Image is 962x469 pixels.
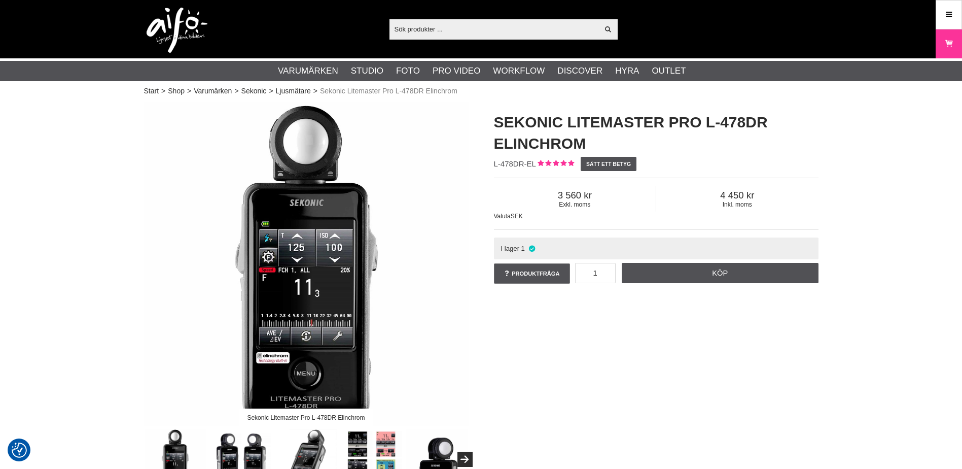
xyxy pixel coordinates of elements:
[396,64,420,78] a: Foto
[494,159,536,168] span: L-478DR-EL
[494,263,570,284] a: Produktfråga
[656,201,818,208] span: Inkl. moms
[276,86,311,96] a: Ljusmätare
[194,86,232,96] a: Varumärken
[501,245,519,252] span: I lager
[656,190,818,201] span: 4 450
[494,112,818,154] h1: Sekonic Litemaster Pro L-478DR Elinchrom
[581,157,637,171] a: Sätt ett betyg
[521,245,525,252] span: 1
[652,64,686,78] a: Outlet
[622,263,818,283] a: Köp
[234,86,238,96] span: >
[557,64,602,78] a: Discover
[168,86,185,96] a: Shop
[615,64,639,78] a: Hyra
[494,213,511,220] span: Valuta
[313,86,317,96] span: >
[494,190,656,201] span: 3 560
[12,441,27,459] button: Samtyckesinställningar
[147,8,207,53] img: logo.png
[433,64,480,78] a: Pro Video
[241,86,267,96] a: Sekonic
[536,159,574,170] div: Kundbetyg: 5.00
[320,86,457,96] span: Sekonic Litemaster Pro L-478DR Elinchrom
[511,213,523,220] span: SEK
[12,443,27,458] img: Revisit consent button
[269,86,273,96] span: >
[457,452,473,467] button: Next
[389,21,599,37] input: Sök produkter ...
[493,64,545,78] a: Workflow
[187,86,191,96] span: >
[144,102,469,426] img: Sekonic Litemaster Pro L-478DR Elinchrom
[351,64,383,78] a: Studio
[278,64,338,78] a: Varumärken
[161,86,165,96] span: >
[527,245,536,252] i: I lager
[144,86,159,96] a: Start
[494,201,656,208] span: Exkl. moms
[239,409,373,426] div: Sekonic Litemaster Pro L-478DR Elinchrom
